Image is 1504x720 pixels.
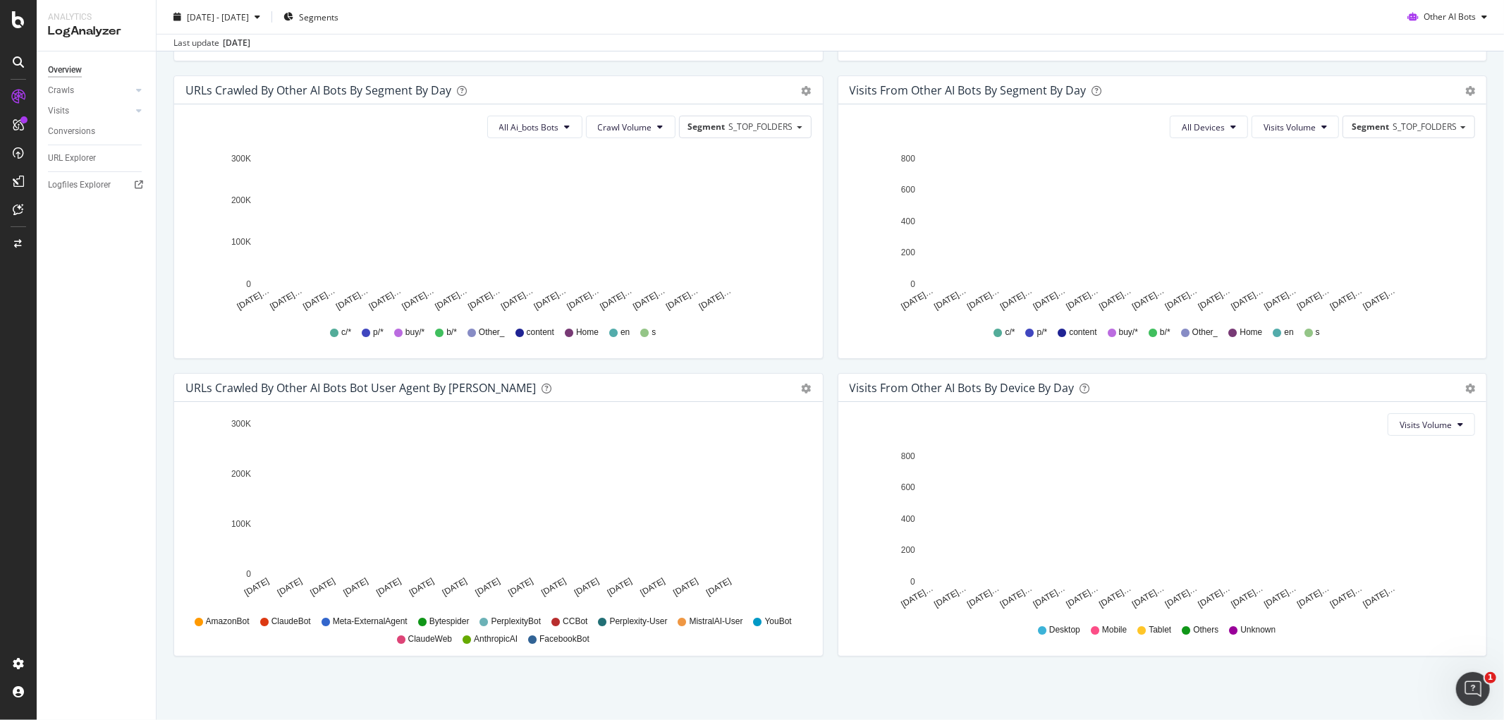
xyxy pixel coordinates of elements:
[900,216,915,226] text: 400
[48,124,95,139] div: Conversions
[48,63,146,78] a: Overview
[474,576,502,598] text: [DATE]
[527,327,554,338] span: content
[900,482,915,492] text: 600
[223,37,250,49] div: [DATE]
[48,11,145,23] div: Analytics
[850,150,1469,313] svg: A chart.
[1284,327,1293,338] span: en
[185,150,805,313] svg: A chart.
[900,545,915,555] text: 200
[1485,672,1496,683] span: 1
[405,327,424,338] span: buy/*
[850,83,1087,97] div: Visits from Other AI Bots By Segment By Day
[1149,624,1171,636] span: Tablet
[185,413,805,609] svg: A chart.
[246,279,251,289] text: 0
[563,616,587,628] span: CCBot
[1170,116,1248,138] button: All Devices
[271,616,311,628] span: ClaudeBot
[278,6,344,28] button: Segments
[900,514,915,524] text: 400
[900,451,915,461] text: 800
[48,151,96,166] div: URL Explorer
[910,279,915,289] text: 0
[408,633,452,645] span: ClaudeWeb
[729,121,793,133] span: S_TOP_FOLDERS
[690,616,743,628] span: MistralAI-User
[429,616,470,628] span: Bytespider
[850,447,1469,611] svg: A chart.
[610,616,668,628] span: Perplexity-User
[1240,327,1262,338] span: Home
[499,121,559,133] span: All Ai_bots Bots
[48,178,146,193] a: Logfiles Explorer
[474,633,518,645] span: AnthropicAI
[910,577,915,587] text: 0
[576,327,599,338] span: Home
[1465,384,1475,393] div: gear
[539,633,589,645] span: FacebookBot
[231,419,251,429] text: 300K
[639,576,667,598] text: [DATE]
[48,104,132,118] a: Visits
[1352,121,1389,133] span: Segment
[688,121,726,133] span: Segment
[1393,121,1457,133] span: S_TOP_FOLDERS
[539,576,568,598] text: [DATE]
[1182,121,1225,133] span: All Devices
[586,116,675,138] button: Crawl Volume
[704,576,733,598] text: [DATE]
[1252,116,1339,138] button: Visits Volume
[48,23,145,39] div: LogAnalyzer
[491,616,542,628] span: PerplexityBot
[231,519,251,529] text: 100K
[1316,327,1320,338] span: s
[573,576,601,598] text: [DATE]
[246,569,251,579] text: 0
[802,384,812,393] div: gear
[231,154,251,164] text: 300K
[185,83,451,97] div: URLs Crawled by Other AI Bots By Segment By Day
[1456,672,1490,706] iframe: Intercom live chat
[185,381,536,395] div: URLs Crawled by Other AI Bots bot User Agent By [PERSON_NAME]
[606,576,634,598] text: [DATE]
[1402,6,1493,28] button: Other AI Bots
[598,121,652,133] span: Crawl Volume
[168,6,266,28] button: [DATE] - [DATE]
[231,238,251,248] text: 100K
[48,83,74,98] div: Crawls
[620,327,630,338] span: en
[1264,121,1316,133] span: Visits Volume
[276,576,304,598] text: [DATE]
[1193,624,1218,636] span: Others
[48,178,111,193] div: Logfiles Explorer
[900,248,915,257] text: 200
[48,104,69,118] div: Visits
[173,37,250,49] div: Last update
[1465,86,1475,96] div: gear
[48,151,146,166] a: URL Explorer
[48,124,146,139] a: Conversions
[802,86,812,96] div: gear
[1069,327,1096,338] span: content
[48,63,82,78] div: Overview
[441,576,469,598] text: [DATE]
[850,381,1075,395] div: Visits From Other AI Bots By Device By Day
[48,83,132,98] a: Crawls
[1192,327,1218,338] span: Other_
[506,576,534,598] text: [DATE]
[487,116,582,138] button: All Ai_bots Bots
[231,469,251,479] text: 200K
[299,11,338,23] span: Segments
[1240,624,1276,636] span: Unknown
[652,327,656,338] span: s
[1102,624,1127,636] span: Mobile
[243,576,271,598] text: [DATE]
[231,195,251,205] text: 200K
[309,576,337,598] text: [DATE]
[1119,327,1138,338] span: buy/*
